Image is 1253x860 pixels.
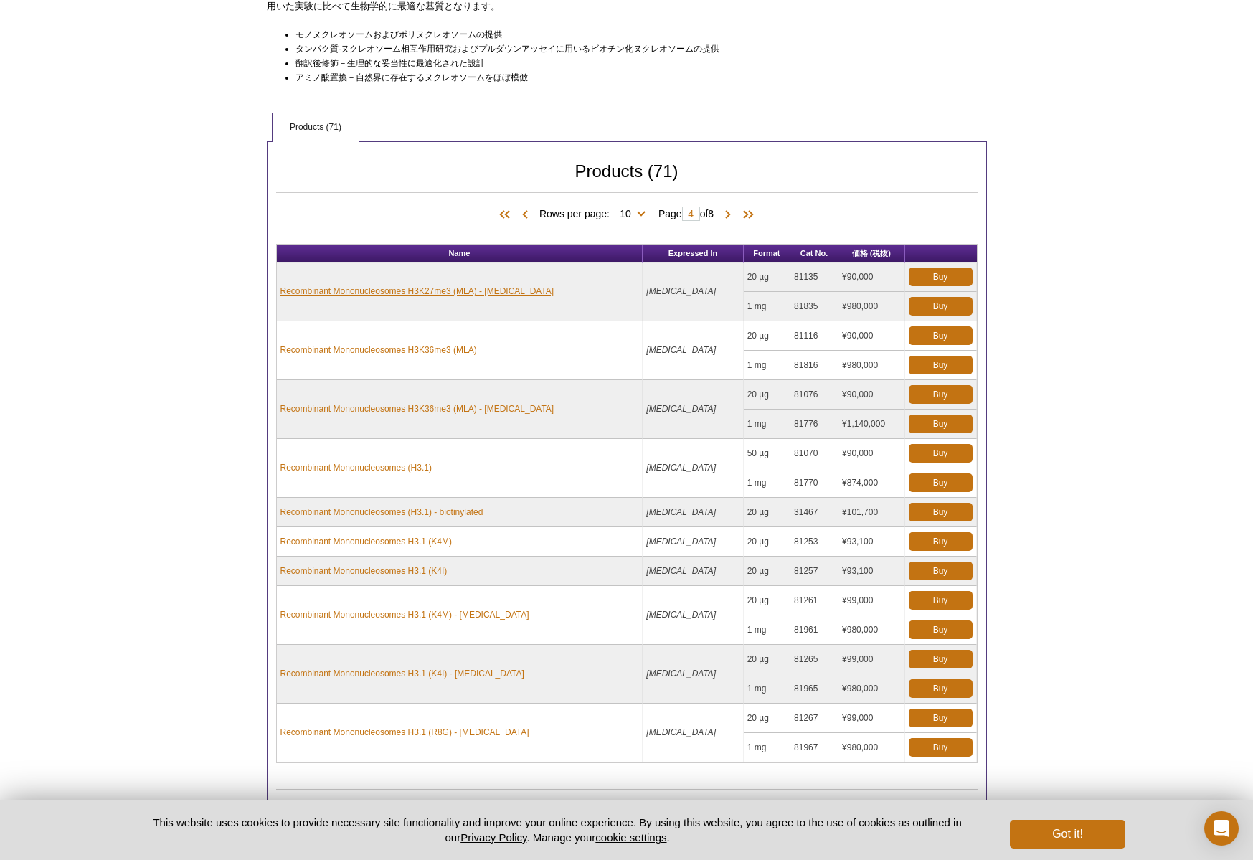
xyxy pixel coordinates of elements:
[838,263,904,292] td: ¥90,000
[838,557,904,586] td: ¥93,100
[744,468,790,498] td: 1 mg
[744,498,790,527] td: 20 µg
[496,208,518,222] span: First Page
[790,498,838,527] td: 31467
[909,297,973,316] a: Buy
[744,586,790,615] td: 20 µg
[651,207,721,221] span: Page of
[539,206,651,220] span: Rows per page:
[838,498,904,527] td: ¥101,700
[280,608,529,621] a: Recombinant Mononucleosomes H3.1 (K4M) - [MEDICAL_DATA]
[744,557,790,586] td: 20 µg
[280,285,554,298] a: Recombinant Mononucleosomes H3K27me3 (MLA) - [MEDICAL_DATA]
[790,674,838,704] td: 81965
[909,356,973,374] a: Buy
[744,704,790,733] td: 20 µg
[790,245,838,263] th: Cat No.
[838,733,904,762] td: ¥980,000
[646,566,716,576] i: [MEDICAL_DATA]
[744,263,790,292] td: 20 µg
[646,507,716,517] i: [MEDICAL_DATA]
[277,245,643,263] th: Name
[646,610,716,620] i: [MEDICAL_DATA]
[646,286,716,296] i: [MEDICAL_DATA]
[790,733,838,762] td: 81967
[744,615,790,645] td: 1 mg
[790,351,838,380] td: 81816
[838,292,904,321] td: ¥980,000
[280,726,529,739] a: Recombinant Mononucleosomes H3.1 (R8G) - [MEDICAL_DATA]
[708,208,714,219] span: 8
[838,321,904,351] td: ¥90,000
[838,645,904,674] td: ¥99,000
[790,468,838,498] td: 81770
[790,645,838,674] td: 81265
[790,380,838,410] td: 81076
[744,410,790,439] td: 1 mg
[721,208,735,222] span: Next Page
[790,586,838,615] td: 81261
[909,268,973,286] a: Buy
[276,165,978,193] h2: Products (71)
[838,586,904,615] td: ¥99,000
[909,473,973,492] a: Buy
[838,527,904,557] td: ¥93,100
[280,461,432,474] a: Recombinant Mononucleosomes (H3.1)
[744,527,790,557] td: 20 µg
[646,463,716,473] i: [MEDICAL_DATA]
[280,564,448,577] a: Recombinant Mononucleosomes H3.1 (K4I)
[909,738,973,757] a: Buy
[790,615,838,645] td: 81961
[838,380,904,410] td: ¥90,000
[909,415,973,433] a: Buy
[744,292,790,321] td: 1 mg
[790,704,838,733] td: 81267
[909,444,973,463] a: Buy
[790,527,838,557] td: 81253
[646,345,716,355] i: [MEDICAL_DATA]
[646,537,716,547] i: [MEDICAL_DATA]
[838,245,904,263] th: 価格 (税抜)
[838,468,904,498] td: ¥874,000
[838,439,904,468] td: ¥90,000
[646,404,716,414] i: [MEDICAL_DATA]
[909,562,973,580] a: Buy
[595,831,666,844] button: cookie settings
[1010,820,1125,849] button: Got it!
[646,668,716,679] i: [MEDICAL_DATA]
[280,506,483,519] a: Recombinant Mononucleosomes (H3.1) - biotinylated
[790,263,838,292] td: 81135
[735,208,757,222] span: Last Page
[909,326,973,345] a: Buy
[280,402,554,415] a: Recombinant Mononucleosomes H3K36me3 (MLA) - [MEDICAL_DATA]
[744,245,790,263] th: Format
[744,733,790,762] td: 1 mg
[838,351,904,380] td: ¥980,000
[909,650,973,668] a: Buy
[790,410,838,439] td: 81776
[909,385,973,404] a: Buy
[838,704,904,733] td: ¥99,000
[744,439,790,468] td: 50 µg
[744,380,790,410] td: 20 µg
[518,208,532,222] span: Previous Page
[838,674,904,704] td: ¥980,000
[838,615,904,645] td: ¥980,000
[909,532,973,551] a: Buy
[790,557,838,586] td: 81257
[790,292,838,321] td: 81835
[790,439,838,468] td: 81070
[295,42,838,56] li: タンパク質-ヌクレオソーム相互作用研究およびプルダウンアッセイに用いるビオチン化ヌクレオソームの提供
[128,815,987,845] p: This website uses cookies to provide necessary site functionality and improve your online experie...
[909,709,973,727] a: Buy
[295,70,838,85] li: アミノ酸置換－自然界に存在するヌクレオソームをほぼ模倣
[744,674,790,704] td: 1 mg
[295,56,838,70] li: 翻訳後修飾－生理的な妥当性に最適化された設計
[744,321,790,351] td: 20 µg
[909,679,973,698] a: Buy
[909,620,973,639] a: Buy
[280,344,477,356] a: Recombinant Mononucleosomes H3K36me3 (MLA)
[744,351,790,380] td: 1 mg
[744,645,790,674] td: 20 µg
